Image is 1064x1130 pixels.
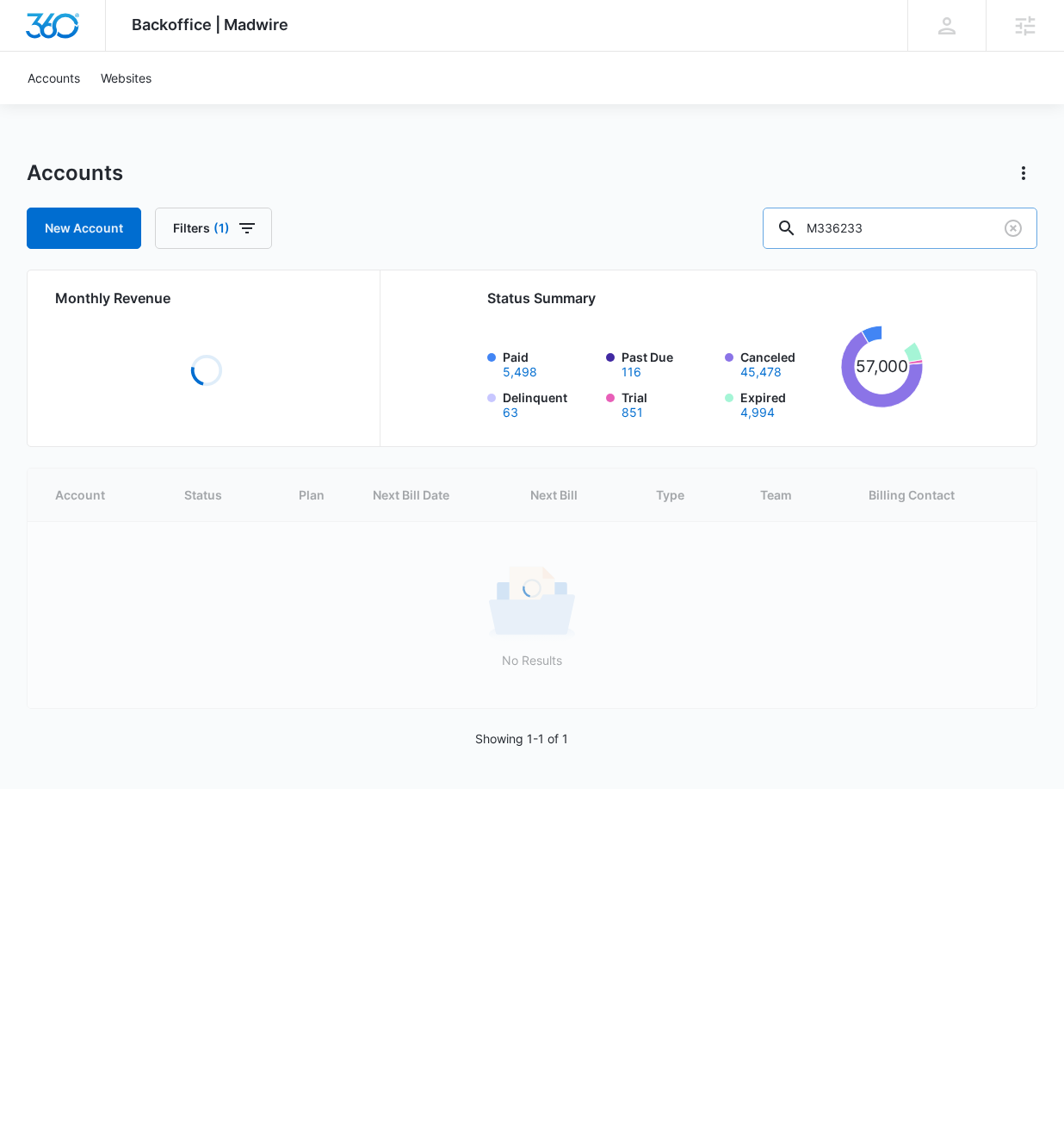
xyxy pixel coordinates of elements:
a: Accounts [17,52,90,104]
h2: Status Summary [487,288,923,308]
label: Canceled [740,348,833,378]
button: Filters(1) [155,208,272,249]
label: Trial [622,388,714,419]
button: Canceled [740,366,782,378]
label: Expired [740,388,833,419]
button: Delinquent [503,407,518,419]
span: Backoffice | Madwire [132,16,288,34]
span: (1) [213,222,230,234]
p: Showing 1-1 of 1 [475,730,568,748]
label: Paid [503,348,596,378]
button: Paid [503,366,537,378]
label: Delinquent [503,388,596,419]
input: Search [763,208,1037,249]
button: Clear [999,214,1027,242]
button: Expired [740,407,775,419]
a: New Account [27,208,141,249]
a: Websites [90,52,162,104]
button: Past Due [622,366,641,378]
button: Actions [1010,159,1037,187]
h2: Monthly Revenue [55,288,359,308]
label: Past Due [622,348,714,378]
h1: Accounts [27,160,123,186]
button: Trial [622,407,643,419]
tspan: 57,000 [855,357,908,377]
